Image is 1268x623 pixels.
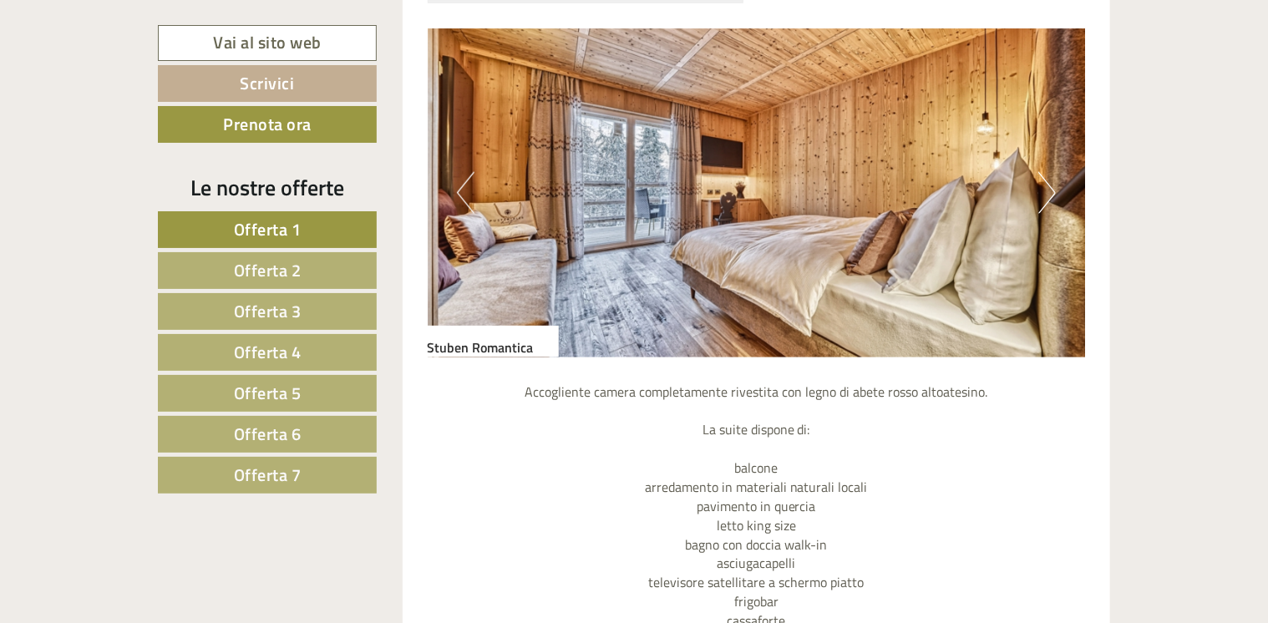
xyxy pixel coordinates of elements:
span: Offerta 5 [234,380,302,406]
span: Offerta 6 [234,421,302,447]
a: Prenota ora [158,106,377,143]
div: Stuben Romantica [428,326,559,357]
span: Offerta 4 [234,339,302,365]
img: image [428,28,1086,357]
a: Scrivici [158,65,377,102]
button: Previous [457,172,474,214]
span: Offerta 1 [234,216,302,242]
div: Le nostre offerte [158,172,377,203]
a: Vai al sito web [158,25,377,61]
span: Offerta 2 [234,257,302,283]
button: Next [1038,172,1056,214]
span: Offerta 7 [234,462,302,488]
span: Offerta 3 [234,298,302,324]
